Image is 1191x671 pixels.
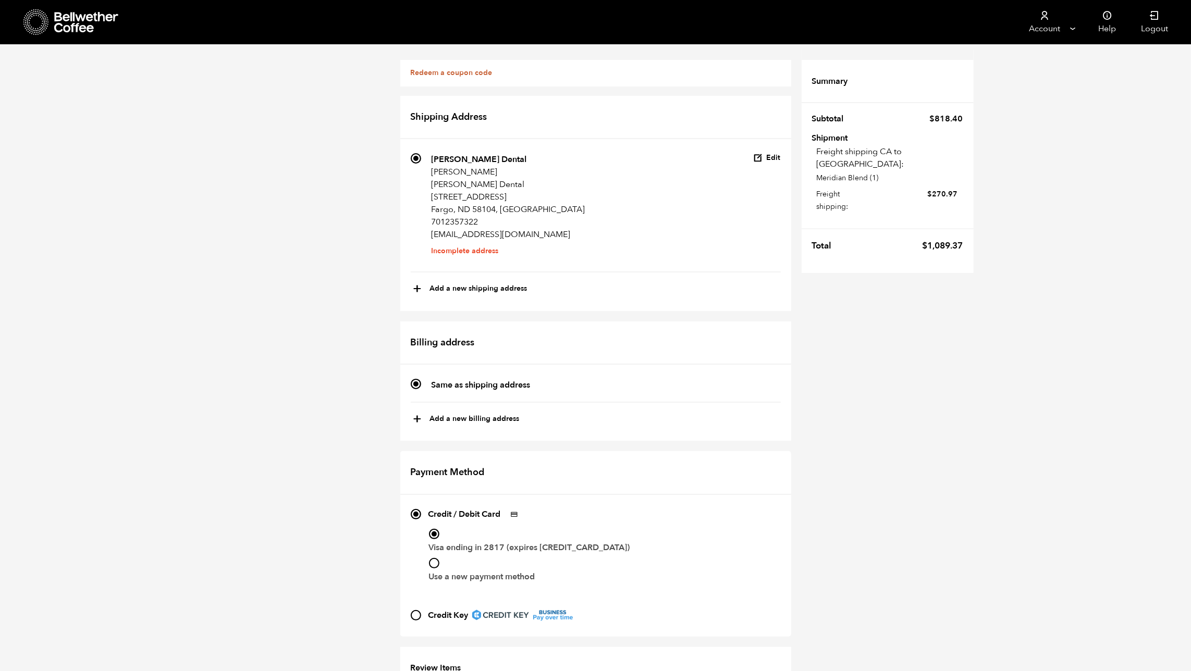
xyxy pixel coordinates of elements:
[432,178,585,191] p: [PERSON_NAME] Dental
[817,187,958,213] label: Freight shipping:
[472,608,573,621] img: Pay with Credit key
[930,113,935,125] span: $
[930,113,963,125] bdi: 818.40
[400,451,791,495] h2: Payment Method
[817,172,963,183] p: Meridian Blend (1)
[812,108,850,130] th: Subtotal
[428,607,573,624] label: Credit Key
[505,508,524,520] img: Credit / Debit Card
[928,189,932,199] span: $
[754,153,781,163] button: Edit
[432,203,585,216] p: Fargo, ND 58104, [GEOGRAPHIC_DATA]
[928,189,958,199] bdi: 270.97
[400,321,791,365] h2: Billing address
[817,145,963,170] p: Freight shipping CA to [GEOGRAPHIC_DATA]:
[413,411,520,428] button: +Add a new billing address
[432,379,531,391] strong: Same as shipping address
[413,411,422,428] span: +
[400,451,791,636] div: Payment method
[923,240,963,252] bdi: 1,089.37
[812,234,838,257] th: Total
[411,153,421,164] input: [PERSON_NAME] Dental [PERSON_NAME] [PERSON_NAME] Dental [STREET_ADDRESS] Fargo, ND 58104, [GEOGRA...
[429,539,781,556] label: Visa ending in 2817 (expires [CREDIT_CARD_DATA])
[411,68,493,78] a: Redeem a coupon code
[432,191,585,203] p: [STREET_ADDRESS]
[429,568,781,585] label: Use a new payment method
[432,216,585,228] p: 7012357322
[432,228,585,241] p: [EMAIL_ADDRESS][DOMAIN_NAME]
[428,506,524,523] label: Credit / Debit Card
[411,379,421,389] input: Same as shipping address
[413,280,422,298] span: +
[413,280,527,298] button: +Add a new shipping address
[432,154,527,165] strong: [PERSON_NAME] Dental
[923,240,928,252] span: $
[432,166,585,178] p: [PERSON_NAME]
[400,96,791,140] h2: Shipping Address
[812,70,854,92] th: Summary
[812,134,872,141] th: Shipment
